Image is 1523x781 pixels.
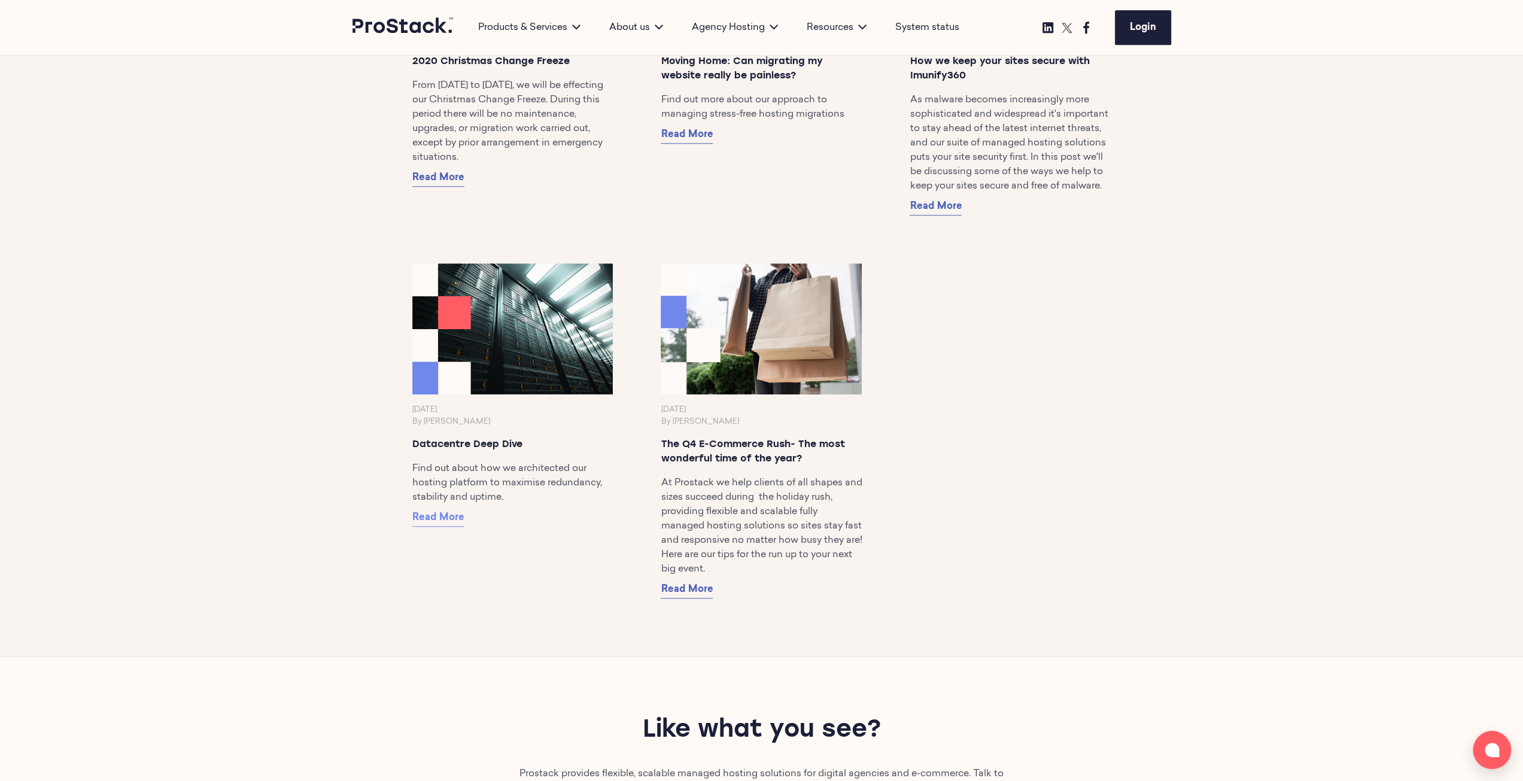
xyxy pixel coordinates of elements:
[1473,731,1511,769] button: Open chat window
[1115,10,1171,45] a: Login
[412,169,464,187] a: Read More
[661,416,862,428] p: By [PERSON_NAME]
[661,437,862,466] p: The Q4 E-Commerce Rush- The most wonderful time of the year?
[464,20,595,35] div: Products & Services
[412,416,613,428] p: By [PERSON_NAME]
[412,513,464,522] span: Read More
[661,404,862,416] p: [DATE]
[412,437,613,452] p: Datacentre Deep Dive
[677,20,792,35] div: Agency Hosting
[792,20,881,35] div: Resources
[661,130,713,139] span: Read More
[412,173,464,183] span: Read More
[412,404,613,416] p: [DATE]
[910,198,962,215] a: Read More
[595,20,677,35] div: About us
[661,476,862,576] p: At Prostack we help clients of all shapes and sizes succeed during the holiday rush, providing fl...
[516,714,1007,747] h2: Like what you see?
[661,126,713,144] a: Read More
[910,54,1111,83] p: How we keep your sites secure with Imunify360
[1130,23,1156,32] span: Login
[412,461,613,505] p: Find out about how we architected our hosting platform to maximise redundancy, stability and uptime.
[412,78,613,165] p: From [DATE] to [DATE], we will be effecting our Christmas Change Freeze. During this period there...
[661,263,862,394] img: Prostack-BlogImage-June25-CcommerceBF-768x468.png
[661,585,713,594] span: Read More
[895,20,959,35] a: System status
[412,509,464,527] a: Read More
[352,17,454,38] a: Prostack logo
[661,581,713,598] a: Read More
[910,93,1111,193] p: As malware becomes increasingly more sophisticated and widespread it's important to stay ahead of...
[412,54,613,69] p: 2020 Christmas Change Freeze
[412,263,613,394] img: Prostack-BlogImage-June25-datcentre-768x468.png
[661,54,862,83] p: Moving Home: Can migrating my website really be painless?
[661,93,862,121] p: Find out more about our approach to managing stress-free hosting migrations
[910,202,962,211] span: Read More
